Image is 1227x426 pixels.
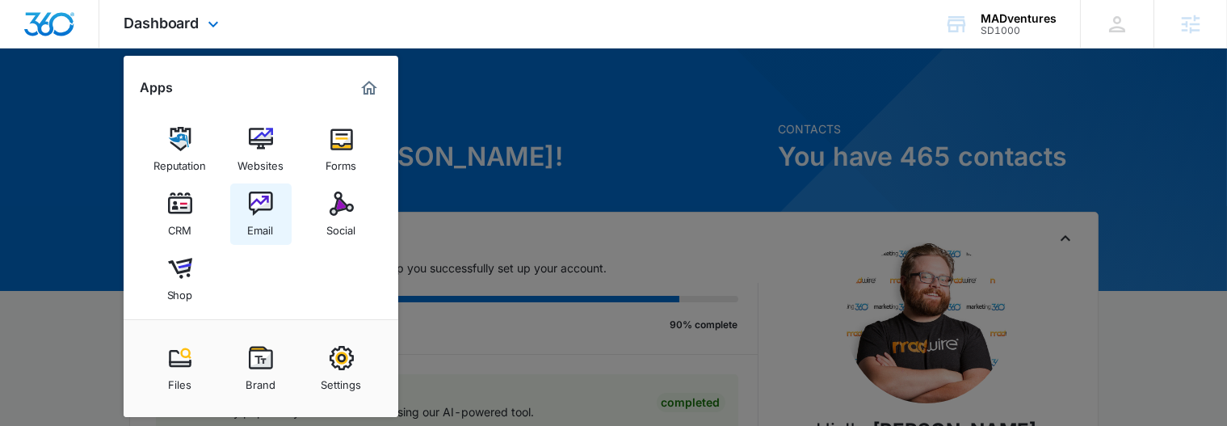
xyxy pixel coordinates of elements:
div: Settings [321,370,362,391]
div: Social [327,216,356,237]
a: Email [230,183,292,245]
a: Marketing 360® Dashboard [356,75,382,101]
a: Forms [311,119,372,180]
div: account id [981,25,1057,36]
a: Brand [230,338,292,399]
a: Social [311,183,372,245]
a: Websites [230,119,292,180]
div: Websites [237,151,284,172]
div: Email [248,216,274,237]
a: Shop [149,248,211,310]
div: Shop [167,280,193,302]
div: Reputation [153,151,207,172]
div: account name [981,12,1057,25]
a: Settings [311,338,372,399]
a: Files [149,338,211,399]
span: Dashboard [124,15,200,32]
div: Files [168,370,191,391]
a: CRM [149,183,211,245]
div: CRM [168,216,192,237]
a: Reputation [149,119,211,180]
h2: Apps [140,80,173,95]
div: Brand [246,370,275,391]
div: Forms [326,151,357,172]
